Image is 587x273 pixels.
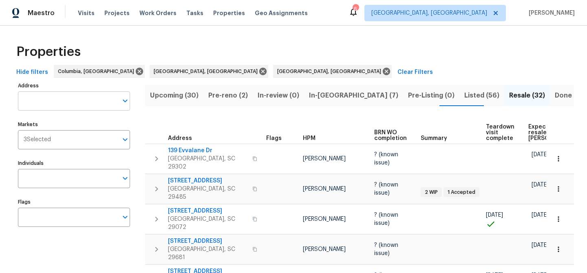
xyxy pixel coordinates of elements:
button: Open [119,134,131,145]
span: 2 WIP [421,189,441,196]
span: [PERSON_NAME] [303,156,346,162]
button: Clear Filters [394,65,436,80]
label: Flags [18,200,130,204]
span: In-review (0) [258,90,299,101]
span: Pre-Listing (0) [408,90,455,101]
span: In-[GEOGRAPHIC_DATA] (7) [309,90,398,101]
span: Work Orders [139,9,177,17]
span: [DATE] [532,212,549,218]
span: [STREET_ADDRESS] [168,207,247,215]
span: Tasks [186,10,203,16]
div: Columbia, [GEOGRAPHIC_DATA] [54,65,145,78]
span: [GEOGRAPHIC_DATA], [GEOGRAPHIC_DATA] [154,67,261,75]
span: BRN WO completion [374,130,407,141]
span: [PERSON_NAME] [303,216,346,222]
label: Markets [18,122,130,127]
span: 3 Selected [24,136,51,143]
span: Properties [16,48,81,56]
span: Expected resale [PERSON_NAME] [528,124,574,141]
span: 139 Evvalane Dr [168,146,247,155]
span: [GEOGRAPHIC_DATA], SC 29072 [168,215,247,231]
span: [GEOGRAPHIC_DATA], [GEOGRAPHIC_DATA] [371,9,487,17]
span: ? (known issue) [374,182,398,196]
span: Summary [421,135,447,141]
span: ? (known issue) [374,212,398,226]
span: [DATE] [532,182,549,188]
span: [STREET_ADDRESS] [168,237,247,245]
span: [GEOGRAPHIC_DATA], SC 29681 [168,245,247,262]
span: [GEOGRAPHIC_DATA], SC 29302 [168,155,247,171]
div: [GEOGRAPHIC_DATA], [GEOGRAPHIC_DATA] [273,65,392,78]
button: Open [119,173,131,184]
span: [DATE] [486,212,503,218]
span: Pre-reno (2) [208,90,248,101]
button: Open [119,95,131,107]
span: [PERSON_NAME] [525,9,575,17]
div: 6 [353,5,358,13]
span: [GEOGRAPHIC_DATA], SC 29485 [168,185,247,201]
button: Hide filters [13,65,51,80]
span: Properties [213,9,245,17]
span: Address [168,135,192,141]
label: Individuals [18,161,130,166]
span: [DATE] [532,152,549,158]
span: [GEOGRAPHIC_DATA], [GEOGRAPHIC_DATA] [277,67,384,75]
span: ? (known issue) [374,152,398,166]
span: [PERSON_NAME] [303,246,346,252]
span: [PERSON_NAME] [303,186,346,192]
span: [DATE] [532,242,549,248]
span: Flags [266,135,282,141]
span: Visits [78,9,95,17]
span: HPM [303,135,316,141]
button: Open [119,211,131,223]
span: Hide filters [16,67,48,78]
span: Projects [104,9,130,17]
span: 1 Accepted [444,189,479,196]
label: Address [18,83,130,88]
span: Resale (32) [509,90,545,101]
span: Upcoming (30) [150,90,199,101]
span: Columbia, [GEOGRAPHIC_DATA] [58,67,137,75]
div: [GEOGRAPHIC_DATA], [GEOGRAPHIC_DATA] [150,65,268,78]
span: ? (known issue) [374,242,398,256]
span: Listed (56) [464,90,499,101]
span: Maestro [28,9,55,17]
span: Geo Assignments [255,9,308,17]
span: Clear Filters [397,67,433,78]
span: Teardown visit complete [486,124,514,141]
span: [STREET_ADDRESS] [168,177,247,185]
